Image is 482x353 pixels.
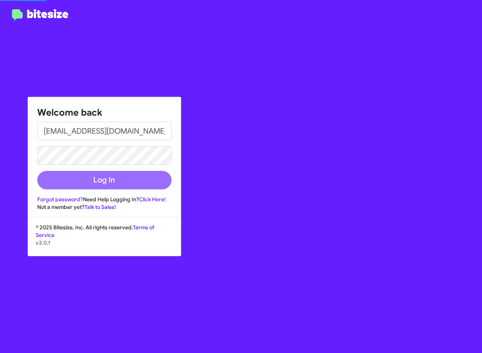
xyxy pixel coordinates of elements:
div: © 2025 Bitesize, Inc. All rights reserved. [28,224,181,256]
input: Email address [37,122,172,140]
p: v3.0.1 [36,239,173,247]
div: Need Help Logging In? [37,196,172,203]
a: Forgot password? [37,196,83,203]
div: Not a member yet? [37,203,172,211]
button: Log In [37,171,172,189]
a: Talk to Sales! [84,204,116,210]
h1: Welcome back [37,106,172,119]
a: Click Here! [139,196,166,203]
a: Terms of Service [36,224,154,239]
